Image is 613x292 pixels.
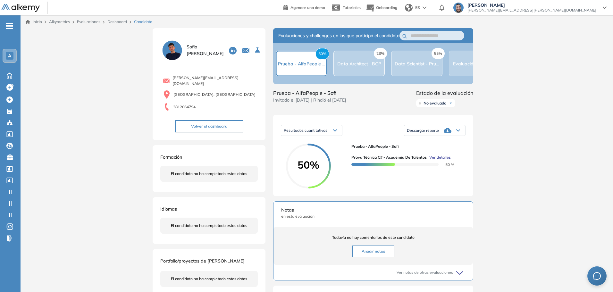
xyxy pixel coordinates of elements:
span: Notas [281,207,465,213]
span: 50 % [438,162,454,167]
span: Candidato [134,19,152,25]
button: Seleccione la evaluación activa [252,45,264,56]
span: Prueba - AlfaPeople - Sofi [273,89,346,97]
span: Descargar reporte [407,128,439,133]
span: 3812064794 [173,104,196,110]
a: Dashboard [107,19,127,24]
a: Agendar una demo [283,3,325,11]
span: El candidato no ha completado estos datos [171,276,247,282]
span: Todavía no hay comentarios de este candidato [281,235,465,240]
span: 50% [315,48,329,60]
img: Ícono de flecha [449,101,453,105]
span: 55% [432,48,445,59]
span: message [593,272,601,280]
button: Volver al dashboard [175,120,243,132]
img: Logo [1,4,40,12]
span: Formación [160,154,182,160]
span: El candidato no ha completado estos datos [171,171,247,177]
span: [PERSON_NAME][EMAIL_ADDRESS][DOMAIN_NAME] [172,75,258,87]
span: A [8,53,11,58]
span: Alkymetrics [49,19,70,24]
span: Invitado el [DATE] | Rindió el [DATE] [273,97,346,104]
span: No evaluado [424,101,446,106]
span: Portfolio/proyectos de [PERSON_NAME] [160,258,245,264]
button: Ver detalles [427,154,451,160]
img: arrow [423,6,426,9]
img: world [405,4,413,12]
span: Data Architect | BCP [337,61,381,67]
span: Onboarding [376,5,397,10]
button: Añadir notas [352,246,394,257]
img: PROFILE_MENU_LOGO_USER [160,38,184,62]
span: [PERSON_NAME][EMAIL_ADDRESS][PERSON_NAME][DOMAIN_NAME] [467,8,596,13]
span: Estado de la evaluación [416,89,473,97]
span: Data Scientist - Pru... [395,61,439,67]
a: Inicio [26,19,42,25]
span: [GEOGRAPHIC_DATA], [GEOGRAPHIC_DATA] [173,92,256,97]
span: Evaluación final IA ... [453,61,496,67]
span: Idiomas [160,206,177,212]
span: Evaluaciones y challenges en los que participó el candidato [278,32,399,39]
span: 50% [286,160,331,170]
span: El candidato no ha completado estos datos [171,223,247,229]
span: Resultados cuantitativos [284,128,327,133]
span: Tutoriales [343,5,361,10]
span: Ver detalles [429,154,451,160]
i: - [6,25,13,27]
span: Agendar una demo [290,5,325,10]
span: 23% [374,48,387,59]
span: Prova Técnica C# - Academia de Talentos [351,154,427,160]
span: ES [415,5,420,11]
span: Prueba - AlfaPeople - Sofi [351,144,460,149]
span: Prueba - AlfaPeople ... [278,61,325,67]
span: Sofia [PERSON_NAME] [187,44,224,57]
button: Onboarding [366,1,397,15]
span: Ver notas de otras evaluaciones [397,270,453,275]
a: Evaluaciones [77,19,100,24]
span: en esta evaluación [281,213,465,219]
span: [PERSON_NAME] [467,3,596,8]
